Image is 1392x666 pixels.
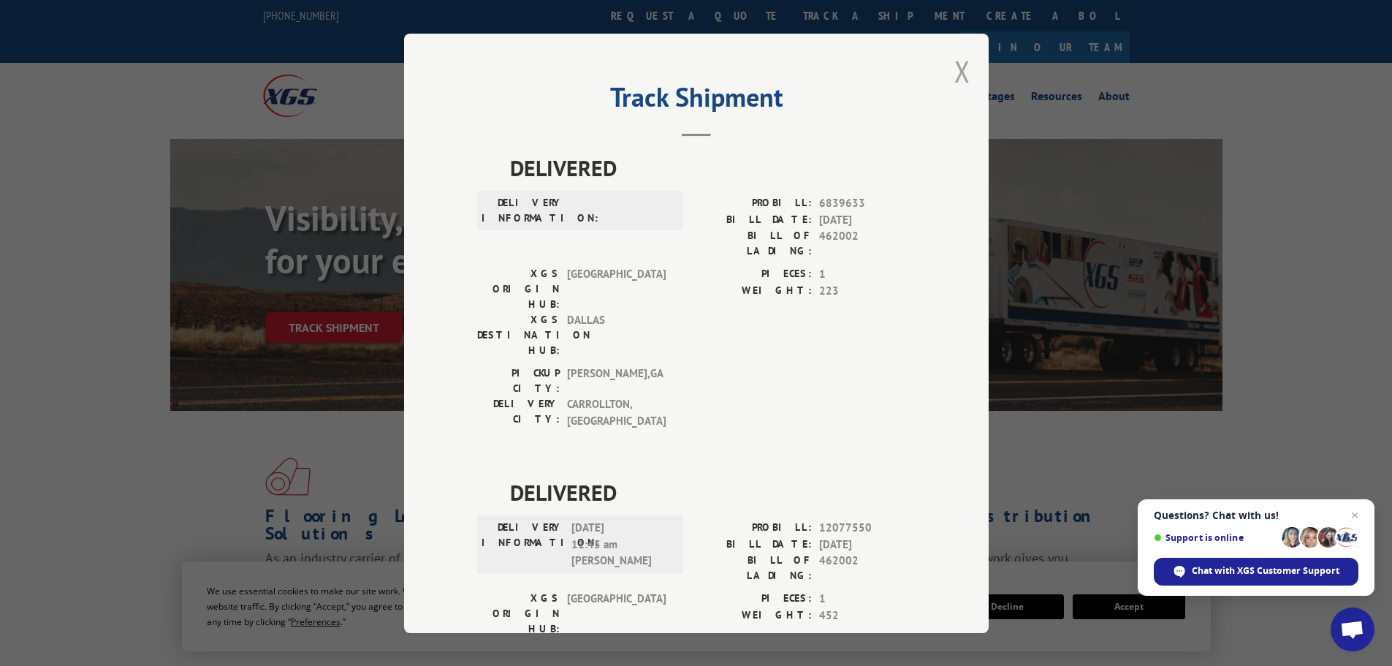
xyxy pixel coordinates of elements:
[696,195,812,212] label: PROBILL:
[819,607,916,624] span: 452
[567,266,666,312] span: [GEOGRAPHIC_DATA]
[482,520,564,569] label: DELIVERY INFORMATION:
[477,366,560,396] label: PICKUP CITY:
[1154,558,1358,586] div: Chat with XGS Customer Support
[696,591,812,608] label: PIECES:
[954,52,970,91] button: Close modal
[1346,507,1364,524] span: Close chat
[477,266,560,312] label: XGS ORIGIN HUB:
[571,520,670,569] span: [DATE] 11:45 am [PERSON_NAME]
[1331,608,1374,651] div: Open chat
[819,591,916,608] span: 1
[477,87,916,115] h2: Track Shipment
[482,195,564,226] label: DELIVERY INFORMATION:
[477,396,560,429] label: DELIVERY CITY:
[510,151,916,184] span: DELIVERED
[696,536,812,553] label: BILL DATE:
[696,553,812,583] label: BILL OF LADING:
[1154,532,1277,543] span: Support is online
[510,476,916,509] span: DELIVERED
[819,553,916,583] span: 462002
[696,228,812,259] label: BILL OF LADING:
[819,228,916,259] span: 462002
[819,536,916,553] span: [DATE]
[696,520,812,537] label: PROBILL:
[567,396,666,429] span: CARROLLTON , [GEOGRAPHIC_DATA]
[477,312,560,358] label: XGS DESTINATION HUB:
[819,211,916,228] span: [DATE]
[696,266,812,283] label: PIECES:
[819,266,916,283] span: 1
[567,366,666,396] span: [PERSON_NAME] , GA
[819,520,916,537] span: 12077550
[567,312,666,358] span: DALLAS
[567,591,666,637] span: [GEOGRAPHIC_DATA]
[696,211,812,228] label: BILL DATE:
[1192,564,1339,578] span: Chat with XGS Customer Support
[696,282,812,299] label: WEIGHT:
[819,195,916,212] span: 6839633
[819,282,916,299] span: 223
[696,607,812,624] label: WEIGHT:
[477,591,560,637] label: XGS ORIGIN HUB:
[1154,510,1358,521] span: Questions? Chat with us!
